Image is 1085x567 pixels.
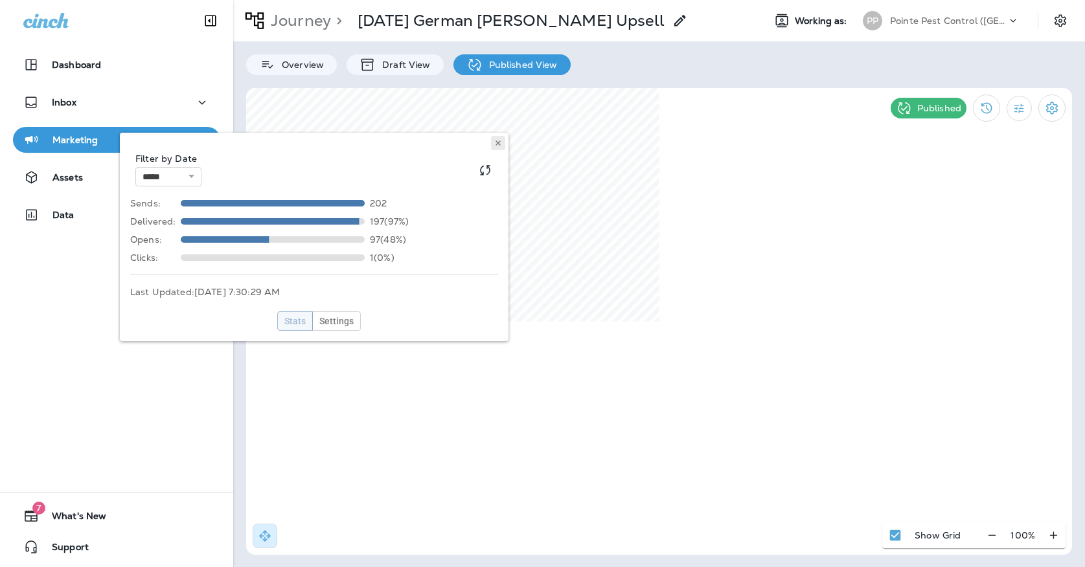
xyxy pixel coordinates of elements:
[472,161,498,180] button: Refresh Stats
[277,311,313,331] button: Stats
[13,534,220,560] button: Support
[13,52,220,78] button: Dashboard
[1038,94,1066,122] button: Settings
[13,89,220,115] button: Inbox
[52,172,83,183] p: Assets
[52,210,74,220] p: Data
[192,8,229,34] button: Collapse Sidebar
[39,542,89,557] span: Support
[1007,96,1032,121] button: Filter Statistics
[275,60,324,70] p: Overview
[331,11,342,30] p: >
[863,11,882,30] div: PP
[358,11,665,30] p: [DATE] German [PERSON_NAME] Upsell
[483,60,558,70] p: Published View
[52,60,101,70] p: Dashboard
[32,502,45,515] span: 7
[13,503,220,529] button: 7What's New
[358,11,665,30] div: Oct '25 German Roach Upsell
[795,16,850,27] span: Working as:
[13,127,220,153] button: Marketing
[284,317,306,326] span: Stats
[39,511,106,526] span: What's New
[52,135,98,145] p: Marketing
[266,11,331,30] p: Journey
[319,317,354,326] span: Settings
[917,103,961,113] p: Published
[915,530,961,540] p: Show Grid
[1049,9,1072,32] button: Settings
[973,94,1000,122] button: View Changelog
[52,97,76,107] p: Inbox
[13,202,220,228] button: Data
[312,311,361,331] button: Settings
[13,164,220,190] button: Assets
[890,16,1007,26] p: Pointe Pest Control ([GEOGRAPHIC_DATA])
[376,60,430,70] p: Draft View
[1011,530,1035,540] p: 100 %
